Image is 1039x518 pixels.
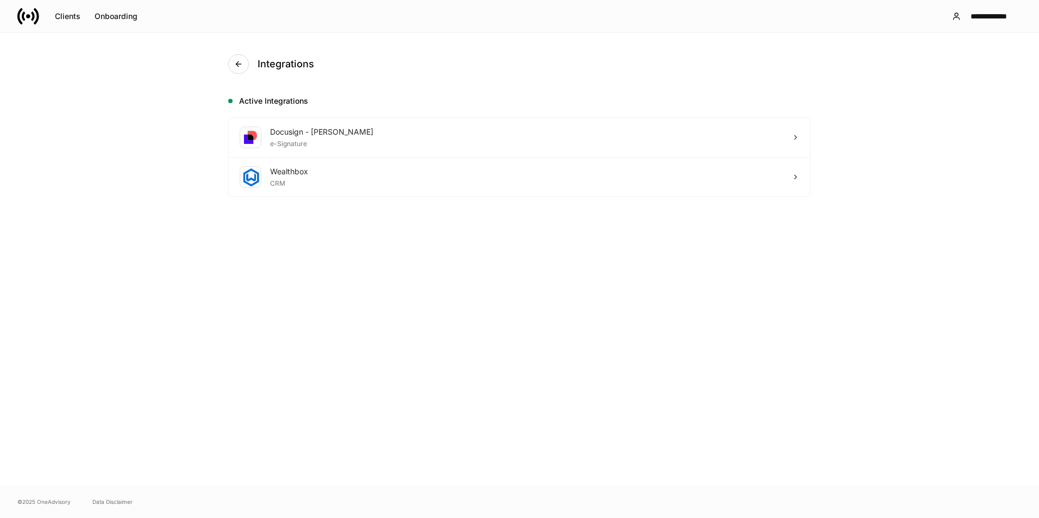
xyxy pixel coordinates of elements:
[270,177,308,188] div: CRM
[17,497,71,506] span: © 2025 OneAdvisory
[95,12,137,20] div: Onboarding
[87,8,145,25] button: Onboarding
[239,96,811,106] h5: Active Integrations
[270,166,308,177] div: Wealthbox
[55,12,80,20] div: Clients
[48,8,87,25] button: Clients
[270,127,373,137] div: Docusign - [PERSON_NAME]
[270,137,373,148] div: e-Signature
[92,497,133,506] a: Data Disclaimer
[258,58,314,71] h4: Integrations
